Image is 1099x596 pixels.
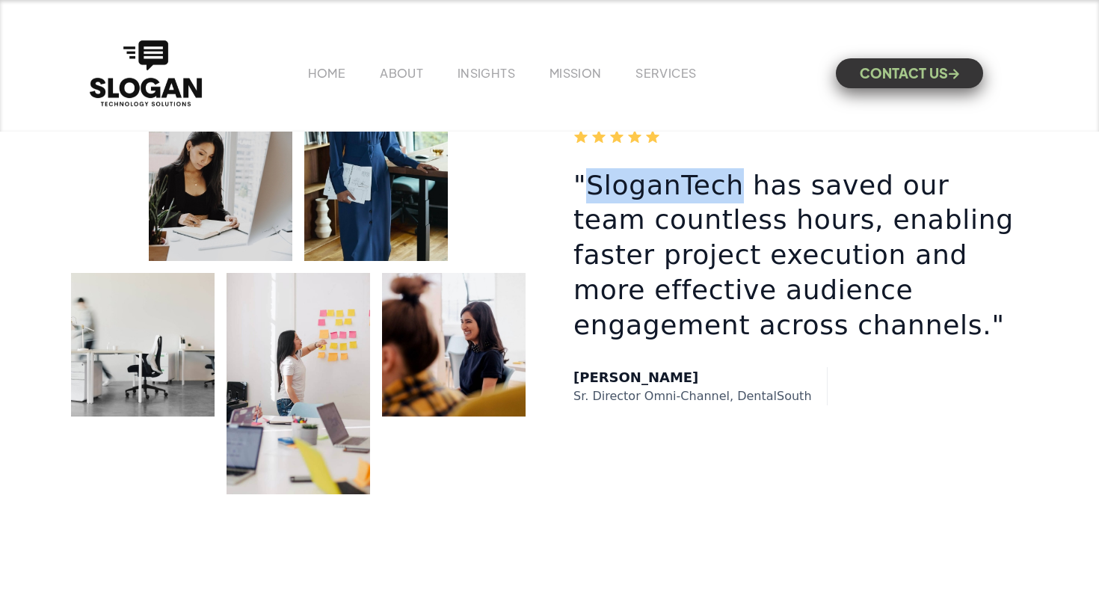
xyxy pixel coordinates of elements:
span:  [949,69,959,79]
img: Feature image [382,273,526,417]
a: HOME [308,65,345,81]
h3: "SloganTech has saved our team countless hours, enabling faster project execution and more effect... [573,168,1028,343]
a: home [86,37,206,110]
a: MISSION [549,65,602,81]
img: Feature image [304,40,448,261]
a: ABOUT [380,65,423,81]
a: SERVICES [635,65,696,81]
div: Sr. Director Omni-Channel, DentalSouth [573,387,812,405]
img: Feature image [71,273,215,417]
a: CONTACT US [836,58,983,88]
div: [PERSON_NAME] [573,367,812,387]
img: Feature image [149,117,292,261]
img: Feature image [227,273,370,494]
a: INSIGHTS [458,65,515,81]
